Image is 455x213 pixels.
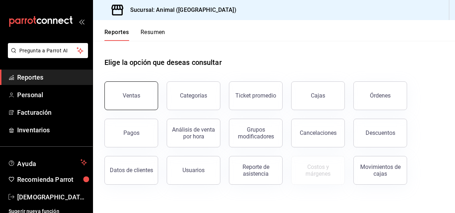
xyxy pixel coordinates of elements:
[17,108,87,117] span: Facturación
[234,126,278,140] div: Grupos modificadores
[353,156,407,185] button: Movimientos de cajas
[104,29,129,41] button: Reportes
[291,119,345,147] button: Cancelaciones
[17,90,87,100] span: Personal
[229,156,283,185] button: Reporte de asistencia
[366,129,395,136] div: Descuentos
[167,119,220,147] button: Análisis de venta por hora
[171,126,216,140] div: Análisis de venta por hora
[123,129,140,136] div: Pagos
[370,92,391,99] div: Órdenes
[182,167,205,174] div: Usuarios
[353,119,407,147] button: Descuentos
[353,81,407,110] button: Órdenes
[167,156,220,185] button: Usuarios
[141,29,165,41] button: Resumen
[124,6,236,14] h3: Sucursal: Animal ([GEOGRAPHIC_DATA])
[17,158,78,167] span: Ayuda
[300,129,337,136] div: Cancelaciones
[19,47,77,55] span: Pregunta a Parrot AI
[104,81,158,110] button: Ventas
[229,119,283,147] button: Grupos modificadores
[110,167,153,174] div: Datos de clientes
[123,92,140,99] div: Ventas
[167,81,220,110] button: Categorías
[291,81,345,110] button: Cajas
[104,29,165,41] div: navigation tabs
[234,164,278,177] div: Reporte de asistencia
[17,175,87,184] span: Recomienda Parrot
[180,92,207,99] div: Categorías
[8,43,88,58] button: Pregunta a Parrot AI
[291,156,345,185] button: Contrata inventarios para ver este reporte
[358,164,402,177] div: Movimientos de cajas
[17,192,87,202] span: [DEMOGRAPHIC_DATA][PERSON_NAME]
[17,125,87,135] span: Inventarios
[296,164,340,177] div: Costos y márgenes
[79,19,84,24] button: open_drawer_menu
[104,57,222,68] h1: Elige la opción que deseas consultar
[229,81,283,110] button: Ticket promedio
[311,92,325,99] div: Cajas
[104,156,158,185] button: Datos de clientes
[17,72,87,82] span: Reportes
[235,92,276,99] div: Ticket promedio
[104,119,158,147] button: Pagos
[5,52,88,60] a: Pregunta a Parrot AI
